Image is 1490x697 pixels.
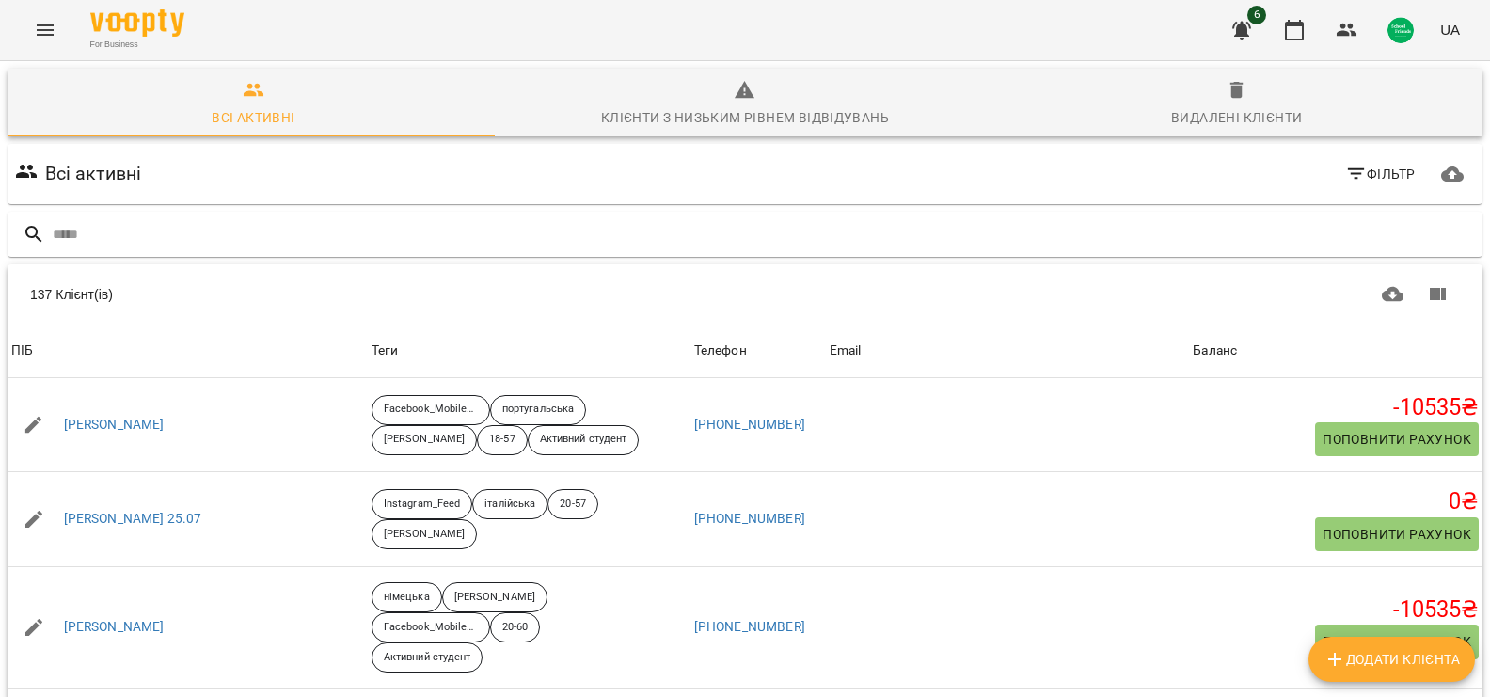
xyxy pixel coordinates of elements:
[502,402,574,418] p: португальська
[1323,523,1471,546] span: Поповнити рахунок
[442,582,547,612] div: [PERSON_NAME]
[11,340,364,362] span: ПІБ
[64,416,165,435] a: [PERSON_NAME]
[1345,163,1416,185] span: Фільтр
[11,340,33,362] div: ПІБ
[830,340,862,362] div: Sort
[23,8,68,53] button: Menu
[560,497,586,513] p: 20-57
[384,497,460,513] p: Instagram_Feed
[1315,625,1479,658] button: Поповнити рахунок
[1193,340,1479,362] span: Баланс
[372,489,472,519] div: Instagram_Feed
[384,650,471,666] p: Активний студент
[1315,517,1479,551] button: Поповнити рахунок
[1323,630,1471,653] span: Поповнити рахунок
[90,39,184,51] span: For Business
[454,590,535,606] p: [PERSON_NAME]
[1415,272,1460,317] button: Показати колонки
[540,432,627,448] p: Активний студент
[372,612,490,642] div: Facebook_Mobile_Reels
[502,620,529,636] p: 20-60
[1315,422,1479,456] button: Поповнити рахунок
[490,612,541,642] div: 20-60
[1308,637,1475,682] button: Додати клієнта
[8,264,1482,325] div: Table Toolbar
[384,432,465,448] p: [PERSON_NAME]
[472,489,547,519] div: італійська
[372,582,442,612] div: німецька
[64,510,202,529] a: [PERSON_NAME] 25.07
[1387,17,1414,43] img: 46aec18d8fb3c8be1fcfeaea736b1765.png
[477,425,528,455] div: 18-57
[372,395,490,425] div: Facebook_Mobile_Reels
[830,340,1185,362] span: Email
[1193,340,1237,362] div: Sort
[372,340,687,362] div: Теги
[694,340,747,362] div: Sort
[830,340,862,362] div: Email
[384,527,465,543] p: [PERSON_NAME]
[212,106,294,129] div: Всі активні
[528,425,640,455] div: Активний студент
[372,425,477,455] div: [PERSON_NAME]
[1193,393,1479,422] h5: -10535 ₴
[90,9,184,37] img: Voopty Logo
[694,340,822,362] span: Телефон
[384,590,430,606] p: німецька
[1193,340,1237,362] div: Баланс
[1171,106,1302,129] div: Видалені клієнти
[694,619,805,634] a: [PHONE_NUMBER]
[601,106,889,129] div: Клієнти з низьким рівнем відвідувань
[489,432,515,448] p: 18-57
[384,402,478,418] p: Facebook_Mobile_Reels
[694,417,805,432] a: [PHONE_NUMBER]
[1371,272,1416,317] button: Завантажити CSV
[1193,595,1479,625] h5: -10535 ₴
[484,497,535,513] p: італійська
[372,519,477,549] div: [PERSON_NAME]
[1324,648,1460,671] span: Додати клієнта
[1247,6,1266,24] span: 6
[1440,20,1460,40] span: UA
[1433,12,1467,47] button: UA
[694,511,805,526] a: [PHONE_NUMBER]
[64,618,165,637] a: [PERSON_NAME]
[1338,157,1423,191] button: Фільтр
[694,340,747,362] div: Телефон
[1323,428,1471,451] span: Поповнити рахунок
[45,159,142,188] h6: Всі активні
[372,642,483,673] div: Активний студент
[1193,487,1479,516] h5: 0 ₴
[547,489,598,519] div: 20-57
[384,620,478,636] p: Facebook_Mobile_Reels
[30,285,741,304] div: 137 Клієнт(ів)
[11,340,33,362] div: Sort
[490,395,586,425] div: португальська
